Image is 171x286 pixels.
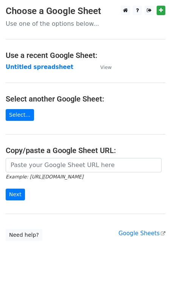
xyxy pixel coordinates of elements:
[118,230,165,237] a: Google Sheets
[6,94,165,103] h4: Select another Google Sheet:
[93,64,112,70] a: View
[6,146,165,155] h4: Copy/paste a Google Sheet URL:
[6,6,165,17] h3: Choose a Google Sheet
[6,229,42,241] a: Need help?
[6,64,73,70] a: Untitled spreadsheet
[6,51,165,60] h4: Use a recent Google Sheet:
[6,189,25,200] input: Next
[6,174,83,180] small: Example: [URL][DOMAIN_NAME]
[6,20,165,28] p: Use one of the options below...
[100,64,112,70] small: View
[6,158,162,172] input: Paste your Google Sheet URL here
[6,109,34,121] a: Select...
